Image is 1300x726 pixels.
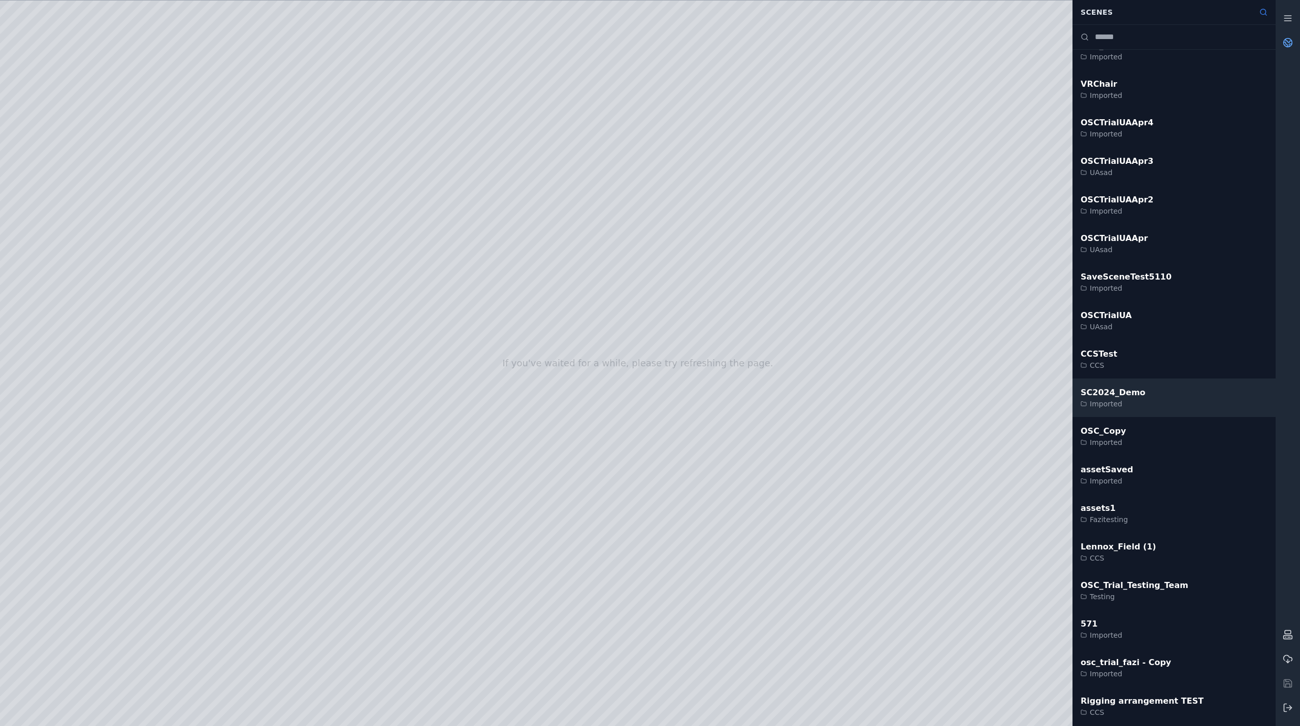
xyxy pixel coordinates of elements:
[1081,360,1117,370] div: CCS
[1081,541,1156,553] div: Lennox_Field (1)
[1081,579,1188,592] div: OSC_Trial_Testing_Team
[1081,309,1132,322] div: OSCTrialUA
[1075,3,1253,22] div: Scenes
[1081,387,1146,399] div: SC2024_Demo
[1081,553,1156,563] div: CCS
[1081,707,1204,717] div: CCS
[1081,437,1126,447] div: Imported
[1081,399,1146,409] div: Imported
[1081,232,1148,245] div: OSCTrialUAApr
[1081,52,1139,62] div: Imported
[1081,78,1122,90] div: VRChair
[1081,117,1153,129] div: OSCTrialUAApr4
[1081,322,1132,332] div: UAsad
[1081,695,1204,707] div: Rigging arrangement TEST
[1081,464,1133,476] div: assetSaved
[1081,90,1122,100] div: Imported
[1081,155,1153,167] div: OSCTrialUAApr3
[1081,271,1172,283] div: SaveSceneTest5110
[1081,656,1171,669] div: osc_trial_fazi - Copy
[1081,129,1153,139] div: Imported
[1081,502,1128,514] div: assets1
[1081,206,1153,216] div: Imported
[1081,514,1128,525] div: Fazitesting
[1081,425,1126,437] div: OSC_Copy
[1081,669,1171,679] div: Imported
[1081,194,1153,206] div: OSCTrialUAApr2
[1081,167,1153,178] div: UAsad
[1081,592,1188,602] div: Testing
[1081,283,1172,293] div: Imported
[1081,245,1148,255] div: UAsad
[1081,618,1122,630] div: 571
[1081,476,1133,486] div: Imported
[1081,630,1122,640] div: Imported
[1081,348,1117,360] div: CCSTest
